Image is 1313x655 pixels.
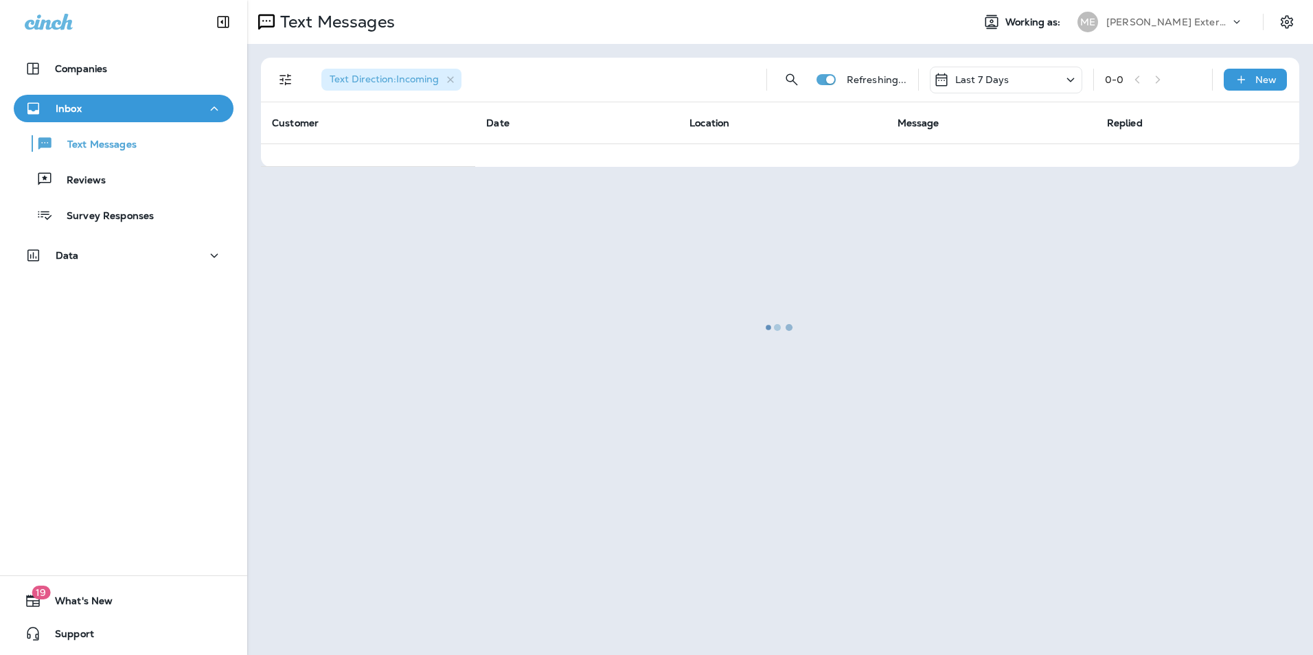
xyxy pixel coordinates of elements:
button: Inbox [14,95,233,122]
button: Support [14,620,233,647]
p: Text Messages [54,139,137,152]
button: Survey Responses [14,200,233,229]
button: Data [14,242,233,269]
p: Inbox [56,103,82,114]
span: 19 [32,586,50,599]
p: Survey Responses [53,210,154,223]
button: Companies [14,55,233,82]
button: Reviews [14,165,233,194]
span: What's New [41,595,113,612]
button: Collapse Sidebar [204,8,242,36]
p: Companies [55,63,107,74]
button: 19What's New [14,587,233,614]
span: Support [41,628,94,645]
p: New [1255,74,1277,85]
p: Reviews [53,174,106,187]
p: Data [56,250,79,261]
button: Text Messages [14,129,233,158]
